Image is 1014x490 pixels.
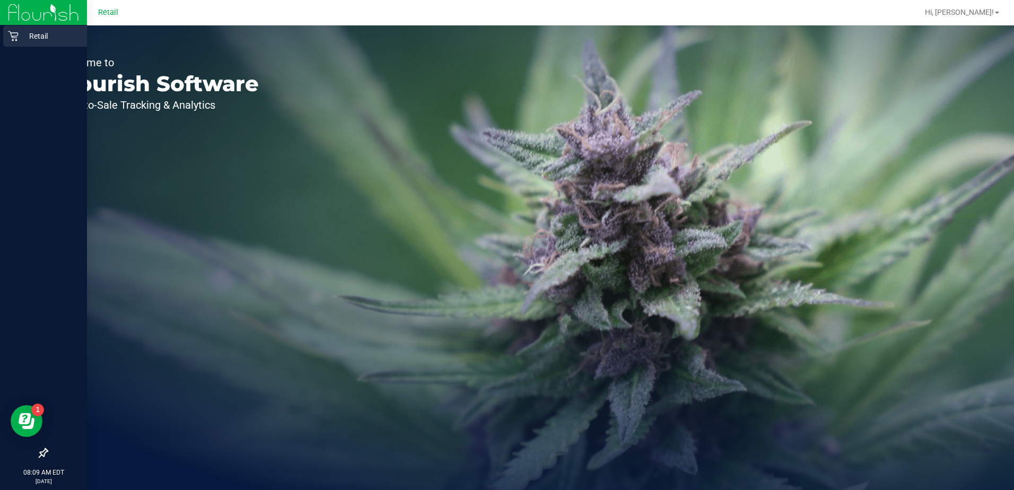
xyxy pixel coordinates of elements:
p: Seed-to-Sale Tracking & Analytics [57,100,259,110]
p: 08:09 AM EDT [5,468,82,477]
inline-svg: Retail [8,31,19,41]
span: Retail [98,8,118,17]
span: Hi, [PERSON_NAME]! [925,8,994,16]
iframe: Resource center [11,405,42,437]
iframe: Resource center unread badge [31,404,44,416]
p: Welcome to [57,57,259,68]
p: Retail [19,30,82,42]
p: Flourish Software [57,73,259,94]
p: [DATE] [5,477,82,485]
